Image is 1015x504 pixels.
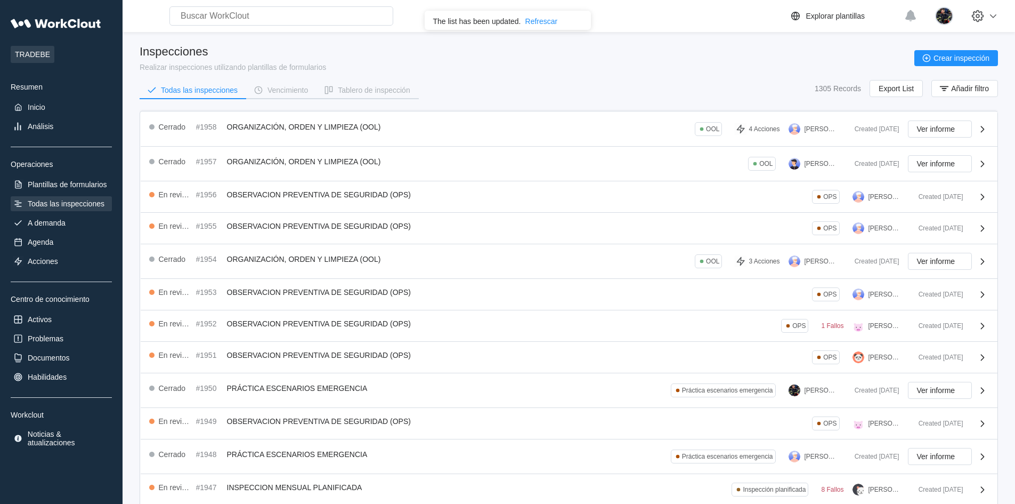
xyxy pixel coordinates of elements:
div: 3 Acciones [749,258,779,265]
img: user-3.png [789,255,800,267]
div: 1305 Records [815,84,861,93]
div: Created [DATE] [910,225,963,232]
button: Ver informe [908,253,972,270]
div: [PERSON_NAME] [868,420,902,427]
a: En revisión#1955OBSERVACION PREVENTIVA DE SEGURIDAD (OPS)OPS[PERSON_NAME]Created [DATE] [141,213,997,244]
div: #1950 [196,384,223,393]
div: Problemas [28,334,63,343]
a: Inicio [11,100,112,115]
div: En revisión [159,288,192,297]
div: OPS [823,193,837,201]
div: [PERSON_NAME] [805,387,838,394]
span: TRADEBE [11,46,54,63]
div: Práctica escenarios emergencia [682,453,773,460]
a: Acciones [11,254,112,269]
div: Vencimiento [267,86,308,94]
div: En revisión [159,483,192,492]
img: user-3.png [852,289,864,300]
span: Export List [879,85,914,92]
button: Ver informe [908,448,972,465]
div: Acciones [28,257,58,266]
div: En revisión [159,222,192,230]
button: Crear inspección [914,50,998,66]
button: Vencimiento [246,82,316,98]
div: Cerrado [159,255,186,263]
div: En revisión [159,190,192,199]
div: OOL [759,160,773,167]
div: [PERSON_NAME] [868,322,902,330]
a: En revisión#1949OBSERVACION PREVENTIVA DE SEGURIDAD (OPS)OPS[PERSON_NAME]Created [DATE] [141,408,997,439]
span: ORGANIZACIÓN, ORDEN Y LIMPIEZA (OOL) [227,255,381,263]
a: En revisión#1951OBSERVACION PREVENTIVA DE SEGURIDAD (OPS)OPS[PERSON_NAME]Created [DATE] [141,342,997,373]
a: Activos [11,312,112,327]
button: Añadir filtro [931,80,998,97]
div: #1948 [196,450,223,459]
div: [PERSON_NAME] [805,453,838,460]
div: #1949 [196,417,223,426]
span: PRÁCTICA ESCENARIOS EMERGENCIA [227,384,368,393]
div: Created [DATE] [910,322,963,330]
div: Análisis [28,122,53,131]
div: Inspecciones [140,45,326,59]
div: Noticias & atualizaciones [28,430,110,447]
div: Created [DATE] [846,125,899,133]
button: close [580,15,587,23]
a: Cerrado#1958ORGANIZACIÓN, ORDEN Y LIMPIEZA (OOL)OOL4 Acciones[PERSON_NAME]Created [DATE]Ver informe [141,112,997,147]
a: En revisión#1956OBSERVACION PREVENTIVA DE SEGURIDAD (OPS)OPS[PERSON_NAME]Created [DATE] [141,181,997,213]
div: 8 Fallos [821,486,843,493]
span: OBSERVACION PREVENTIVA DE SEGURIDAD (OPS) [227,351,411,359]
a: Documentos [11,350,112,365]
div: OPS [823,291,837,298]
div: #1947 [196,483,223,492]
div: Centro de conocimiento [11,295,112,303]
div: OPS [792,322,806,330]
a: Cerrado#1948PRÁCTICA ESCENARIOS EMERGENCIAPráctica escenarios emergencia[PERSON_NAME]Created [DAT... [141,439,997,474]
div: OPS [823,420,837,427]
div: Created [DATE] [846,160,899,167]
a: En revisión#1953OBSERVACION PREVENTIVA DE SEGURIDAD (OPS)OPS[PERSON_NAME]Created [DATE] [141,279,997,310]
span: Crear inspección [933,54,989,62]
span: Ver informe [917,387,955,394]
span: OBSERVACION PREVENTIVA DE SEGURIDAD (OPS) [227,288,411,297]
div: Operaciones [11,160,112,169]
span: OBSERVACION PREVENTIVA DE SEGURIDAD (OPS) [227,222,411,230]
div: Created [DATE] [910,193,963,201]
span: OBSERVACION PREVENTIVA DE SEGURIDAD (OPS) [227,417,411,426]
div: OPS [823,354,837,361]
div: Resumen [11,83,112,91]
div: Agenda [28,238,53,246]
span: Ver informe [917,125,955,133]
div: [PERSON_NAME] [805,160,838,167]
div: #1956 [196,190,223,199]
div: Created [DATE] [846,258,899,265]
div: Created [DATE] [910,486,963,493]
div: En revisión [159,351,192,359]
div: Refrescar [525,17,558,26]
div: #1955 [196,222,223,230]
img: 2a7a337f-28ec-44a9-9913-8eaa51124fce.jpg [789,385,800,396]
div: Cerrado [159,450,186,459]
div: Created [DATE] [846,387,899,394]
img: 2a7a337f-28ec-44a9-9913-8eaa51124fce.jpg [935,7,953,25]
span: Ver informe [917,160,955,167]
a: Análisis [11,119,112,134]
div: Plantillas de formularios [28,180,107,189]
div: [PERSON_NAME] [805,258,838,265]
span: OBSERVACION PREVENTIVA DE SEGURIDAD (OPS) [227,190,411,199]
img: panda.png [852,351,864,363]
img: pig.png [852,418,864,429]
span: OBSERVACION PREVENTIVA DE SEGURIDAD (OPS) [227,319,411,328]
div: Todas las inspecciones [161,86,238,94]
a: A demanda [11,215,112,230]
div: The list has been updated. [433,17,521,26]
div: #1954 [196,255,223,263]
button: Ver informe [908,382,972,399]
div: A demanda [28,219,66,227]
div: Tablero de inspección [338,86,410,94]
button: Todas las inspecciones [140,82,246,98]
div: Inspección planificada [743,486,806,493]
div: Práctica escenarios emergencia [682,387,773,394]
div: [PERSON_NAME] [868,291,902,298]
div: #1951 [196,351,223,359]
div: Created [DATE] [910,354,963,361]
